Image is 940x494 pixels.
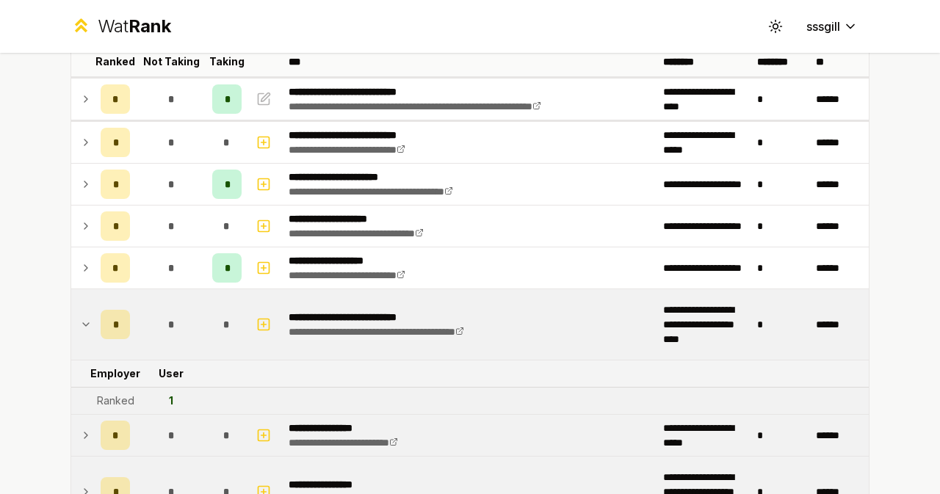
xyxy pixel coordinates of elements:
[143,54,200,69] p: Not Taking
[70,15,171,38] a: WatRank
[209,54,245,69] p: Taking
[129,15,171,37] span: Rank
[95,54,135,69] p: Ranked
[806,18,840,35] span: sssgill
[169,393,173,408] div: 1
[97,393,134,408] div: Ranked
[136,360,206,387] td: User
[795,13,869,40] button: sssgill
[98,15,171,38] div: Wat
[95,360,136,387] td: Employer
